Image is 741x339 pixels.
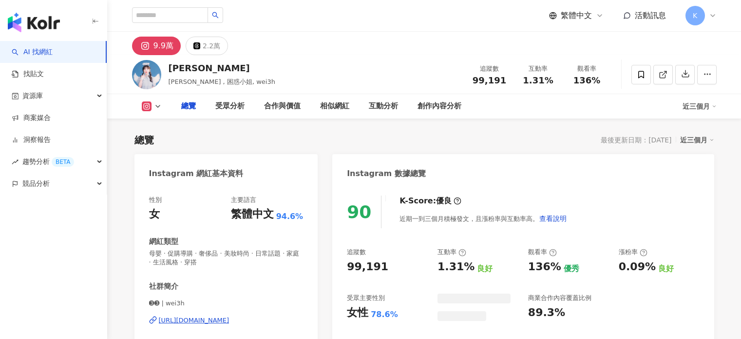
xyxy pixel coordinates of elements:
div: 追蹤數 [471,64,508,74]
div: 漲粉率 [619,248,647,257]
a: searchAI 找網紅 [12,47,53,57]
div: 89.3% [528,305,565,320]
div: Instagram 數據總覽 [347,168,426,179]
div: 網紅類型 [149,237,178,247]
div: 1.31% [437,259,475,275]
div: 互動率 [437,248,466,257]
a: 洞察報告 [12,135,51,145]
div: 90 [347,202,371,222]
span: search [212,12,219,19]
button: 2.2萬 [186,37,228,55]
div: 2.2萬 [203,39,220,53]
span: 母嬰 · 促購導購 · 奢侈品 · 美妝時尚 · 日常話題 · 家庭 · 生活風格 · 穿搭 [149,249,304,267]
div: 觀看率 [528,248,557,257]
a: [URL][DOMAIN_NAME] [149,316,304,325]
div: 總覽 [134,133,154,147]
span: 94.6% [276,211,304,222]
div: 近期一到三個月積極發文，且漲粉率與互動率高。 [399,209,567,228]
div: 受眾主要性別 [347,294,385,302]
div: [URL][DOMAIN_NAME] [159,316,229,325]
div: 最後更新日期：[DATE] [601,136,671,144]
div: 女 [149,207,160,222]
span: rise [12,159,19,165]
div: 女性 [347,305,368,320]
div: 良好 [477,263,493,274]
div: 主要語言 [231,196,256,204]
span: 查看說明 [539,215,567,222]
span: K [693,10,697,21]
div: 繁體中文 [231,207,274,222]
div: 總覽 [181,100,196,112]
div: BETA [52,157,74,167]
div: 互動率 [520,64,557,74]
a: 找貼文 [12,69,44,79]
div: 優秀 [564,263,579,274]
span: 99,191 [473,75,506,85]
span: 繁體中文 [561,10,592,21]
span: 1.31% [523,76,553,85]
div: 性別 [149,196,162,204]
div: 78.6% [371,309,398,320]
span: 136% [573,76,601,85]
span: 競品分析 [22,173,50,195]
div: 觀看率 [569,64,606,74]
div: 優良 [436,196,452,206]
div: 創作內容分析 [418,100,461,112]
img: KOL Avatar [132,60,161,89]
div: 受眾分析 [215,100,245,112]
img: logo [8,13,60,32]
a: 商案媒合 [12,113,51,123]
div: 社群簡介 [149,281,178,292]
span: ➌➌ | wei3h [149,299,304,308]
span: 活動訊息 [635,11,666,20]
span: 資源庫 [22,85,43,107]
span: 趨勢分析 [22,151,74,173]
div: 良好 [658,263,674,274]
div: 互動分析 [369,100,398,112]
div: 0.09% [619,259,656,275]
button: 查看說明 [539,209,567,228]
div: 近三個月 [680,134,714,146]
div: 9.9萬 [153,39,173,53]
div: 近三個月 [683,99,717,114]
div: 136% [528,259,561,275]
div: 99,191 [347,259,388,275]
div: Instagram 網紅基本資料 [149,168,244,179]
span: [PERSON_NAME] , 困惑小姐, wei3h [169,78,275,85]
div: [PERSON_NAME] [169,62,275,74]
button: 9.9萬 [132,37,181,55]
div: 商業合作內容覆蓋比例 [528,294,591,302]
div: 相似網紅 [320,100,349,112]
div: K-Score : [399,196,461,206]
div: 追蹤數 [347,248,366,257]
div: 合作與價值 [264,100,301,112]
